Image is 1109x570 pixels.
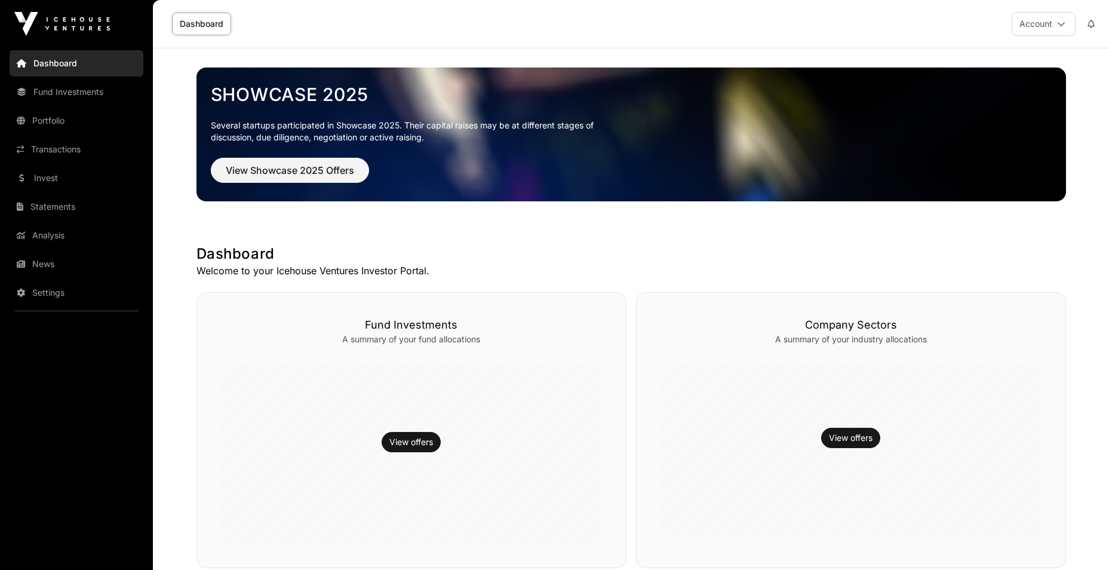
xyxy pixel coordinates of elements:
[211,119,612,143] p: Several startups participated in Showcase 2025. Their capital raises may be at different stages o...
[196,244,1066,263] h1: Dashboard
[829,432,873,444] a: View offers
[10,136,143,163] a: Transactions
[221,317,602,333] h3: Fund Investments
[10,194,143,220] a: Statements
[1012,12,1076,36] button: Account
[10,165,143,191] a: Invest
[10,108,143,134] a: Portfolio
[661,317,1042,333] h3: Company Sectors
[211,84,1052,105] a: Showcase 2025
[196,263,1066,278] p: Welcome to your Icehouse Ventures Investor Portal.
[382,432,441,452] button: View offers
[10,222,143,249] a: Analysis
[10,50,143,76] a: Dashboard
[226,163,354,177] span: View Showcase 2025 Offers
[821,428,880,448] button: View offers
[211,170,369,182] a: View Showcase 2025 Offers
[10,79,143,105] a: Fund Investments
[211,158,369,183] button: View Showcase 2025 Offers
[172,13,231,35] a: Dashboard
[221,333,602,345] p: A summary of your fund allocations
[389,436,433,448] a: View offers
[661,333,1042,345] p: A summary of your industry allocations
[10,280,143,306] a: Settings
[196,68,1066,201] img: Showcase 2025
[1049,513,1109,570] iframe: Chat Widget
[10,251,143,277] a: News
[14,12,110,36] img: Icehouse Ventures Logo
